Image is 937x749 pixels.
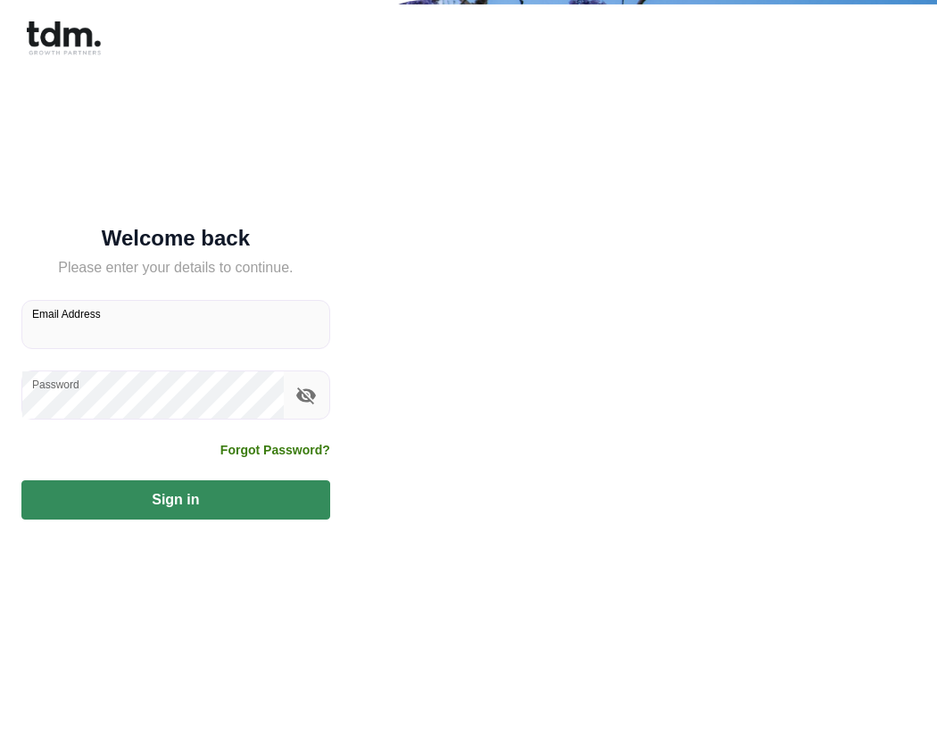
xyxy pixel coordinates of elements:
label: Email Address [32,306,101,321]
h5: Please enter your details to continue. [21,257,330,279]
button: Sign in [21,480,330,520]
label: Password [32,377,79,392]
h5: Welcome back [21,229,330,247]
button: toggle password visibility [291,380,321,411]
a: Forgot Password? [220,441,330,459]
